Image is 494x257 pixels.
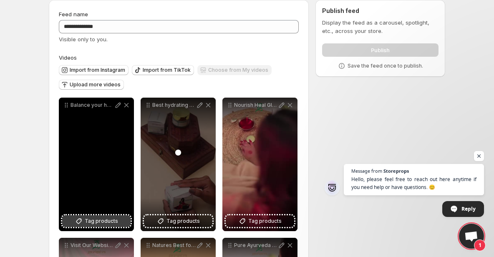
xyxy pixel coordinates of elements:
[70,67,125,73] span: Import from Instagram
[141,98,216,231] div: Best hydrating moisturizer Google says Gaurisatva [PERSON_NAME] 100x washed A2 ghee Non-greasy De...
[459,224,484,249] div: Open chat
[59,11,88,18] span: Feed name
[144,215,212,227] button: Tag products
[59,98,134,231] div: Balance your hustle with skincare that heals Gaurisatva Cooling Emollient100x washed A2 cow ghee ...
[143,67,191,73] span: Import from TikTok
[62,215,131,227] button: Tag products
[322,7,439,15] h2: Publish feed
[71,242,114,249] p: Visit Our Website Get the Best Ayurvedic Cosmetic Cream [DATE] Experience the magic of Shata Dhau...
[461,202,476,216] span: Reply
[351,175,476,191] span: Hello, please feel free to reach out here anytime if you need help or have questions. 😊
[234,242,277,249] p: Pure Ayurveda Pure Glow Nourish heal and glow with our 100x washed A2 ghee formula Get yours [DAT...
[132,65,194,75] button: Import from TikTok
[59,80,124,90] button: Upload more videos
[70,81,121,88] span: Upload more videos
[71,102,114,108] p: Balance your hustle with skincare that heals Gaurisatva Cooling Emollient100x washed A2 cow ghee ...
[59,54,77,61] span: Videos
[248,217,282,225] span: Tag products
[234,102,277,108] p: Nourish Heal Glow Experience the ancient power of 100 times washed ghee with Gaurisatvas Shata Dh...
[226,215,294,227] button: Tag products
[222,98,297,231] div: Nourish Heal Glow Experience the ancient power of 100 times washed ghee with Gaurisatvas Shata Dh...
[152,102,196,108] p: Best hydrating moisturizer Google says Gaurisatva [PERSON_NAME] 100x washed A2 ghee Non-greasy De...
[166,217,200,225] span: Tag products
[85,217,118,225] span: Tag products
[152,242,196,249] p: Natures Best for Your Skin Experience the magic of [PERSON_NAME] Ghrita with [PERSON_NAME] Gotuko...
[351,169,382,173] span: Message from
[59,36,108,43] span: Visible only to you.
[59,65,129,75] button: Import from Instagram
[474,239,486,251] span: 1
[322,18,439,35] p: Display the feed as a carousel, spotlight, etc., across your store.
[348,63,423,69] p: Save the feed once to publish.
[383,169,409,173] span: Storeprops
